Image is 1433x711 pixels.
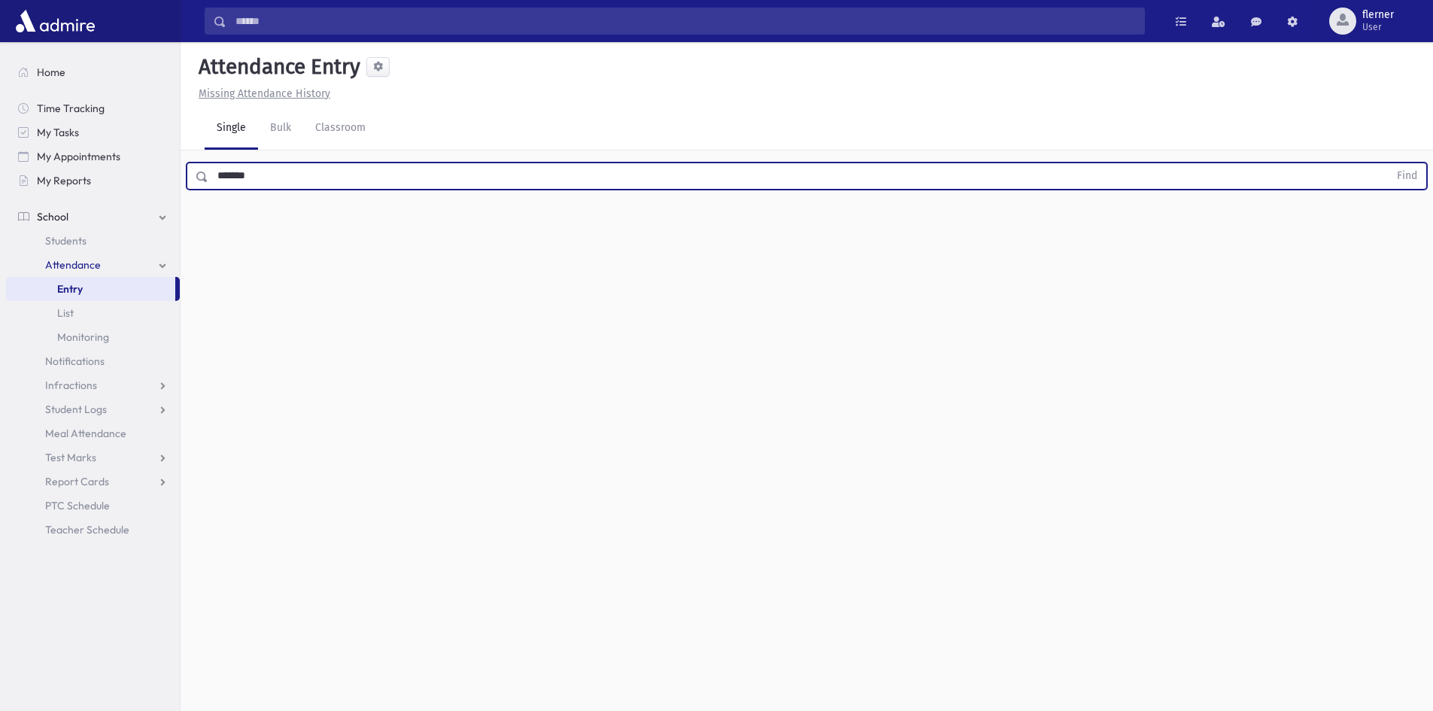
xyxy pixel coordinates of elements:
span: User [1362,21,1394,33]
a: Missing Attendance History [193,87,330,100]
a: Meal Attendance [6,421,180,445]
span: Attendance [45,258,101,272]
a: Infractions [6,373,180,397]
span: List [57,306,74,320]
a: Entry [6,277,175,301]
span: School [37,210,68,223]
a: Notifications [6,349,180,373]
a: Classroom [303,108,378,150]
span: My Tasks [37,126,79,139]
a: My Tasks [6,120,180,144]
span: flerner [1362,9,1394,21]
a: Time Tracking [6,96,180,120]
h5: Attendance Entry [193,54,360,80]
span: Home [37,65,65,79]
a: PTC Schedule [6,494,180,518]
a: My Reports [6,169,180,193]
a: Bulk [258,108,303,150]
button: Find [1388,163,1426,189]
a: Report Cards [6,469,180,494]
a: Monitoring [6,325,180,349]
a: Students [6,229,180,253]
a: Teacher Schedule [6,518,180,542]
span: Student Logs [45,403,107,416]
img: AdmirePro [12,6,99,36]
a: Student Logs [6,397,180,421]
a: Single [205,108,258,150]
span: My Appointments [37,150,120,163]
span: Infractions [45,378,97,392]
span: Entry [57,282,83,296]
span: Students [45,234,87,248]
a: Test Marks [6,445,180,469]
span: Time Tracking [37,102,105,115]
span: PTC Schedule [45,499,110,512]
a: My Appointments [6,144,180,169]
a: List [6,301,180,325]
span: Teacher Schedule [45,523,129,536]
span: Test Marks [45,451,96,464]
span: Monitoring [57,330,109,344]
span: Meal Attendance [45,427,126,440]
u: Missing Attendance History [199,87,330,100]
span: My Reports [37,174,91,187]
a: Home [6,60,180,84]
input: Search [226,8,1144,35]
a: School [6,205,180,229]
span: Notifications [45,354,105,368]
span: Report Cards [45,475,109,488]
a: Attendance [6,253,180,277]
